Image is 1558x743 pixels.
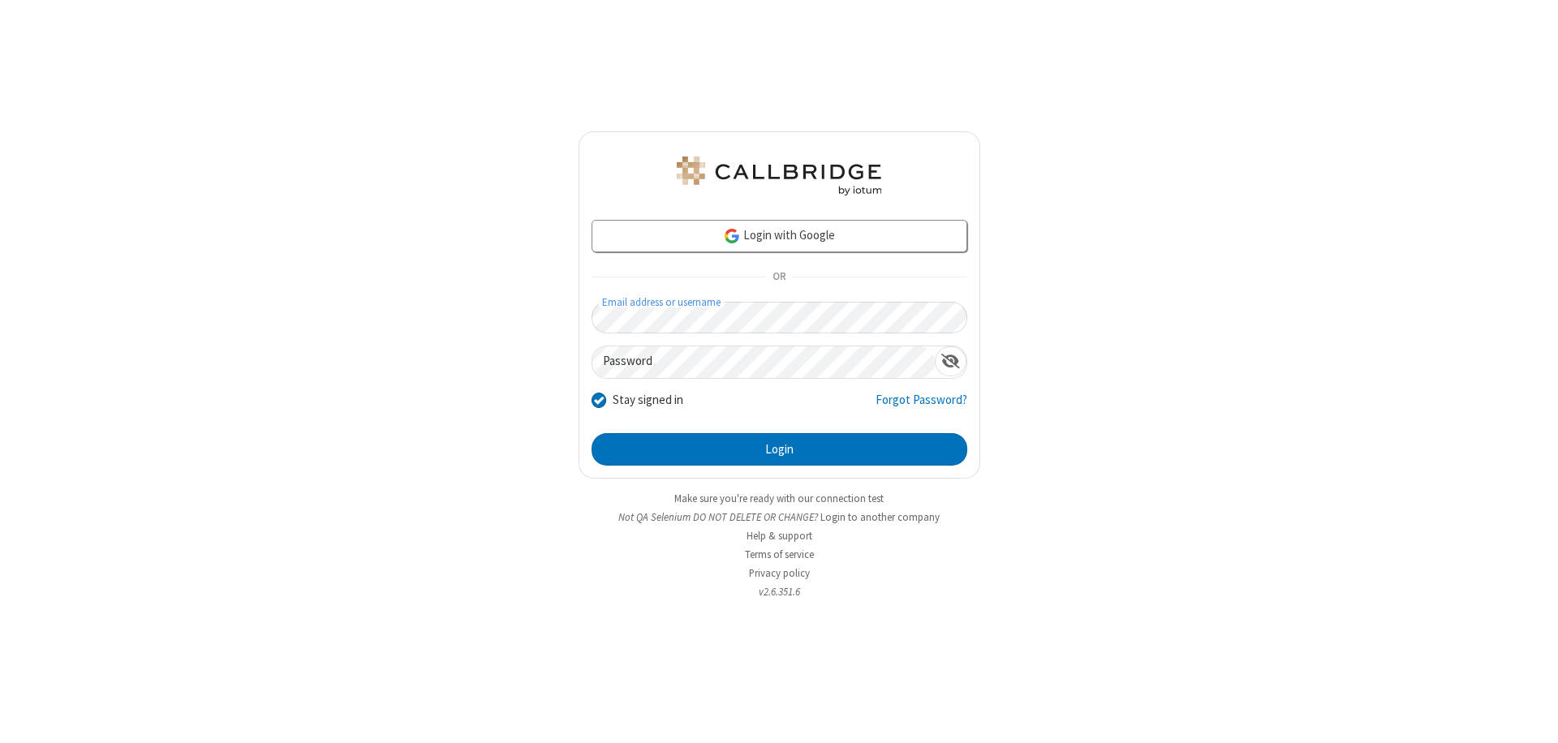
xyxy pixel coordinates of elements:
a: Login with Google [592,220,967,252]
img: google-icon.png [723,227,741,245]
input: Password [592,346,935,378]
button: Login to another company [820,509,940,525]
div: Show password [935,346,966,376]
li: Not QA Selenium DO NOT DELETE OR CHANGE? [579,509,980,525]
li: v2.6.351.6 [579,584,980,599]
a: Make sure you're ready with our connection test [674,492,884,505]
label: Stay signed in [613,391,683,410]
a: Help & support [747,529,812,543]
img: QA Selenium DO NOT DELETE OR CHANGE [674,157,884,195]
a: Privacy policy [749,566,810,580]
a: Terms of service [745,548,814,561]
button: Login [592,433,967,466]
span: OR [766,266,792,289]
input: Email address or username [592,302,967,333]
a: Forgot Password? [876,391,967,422]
